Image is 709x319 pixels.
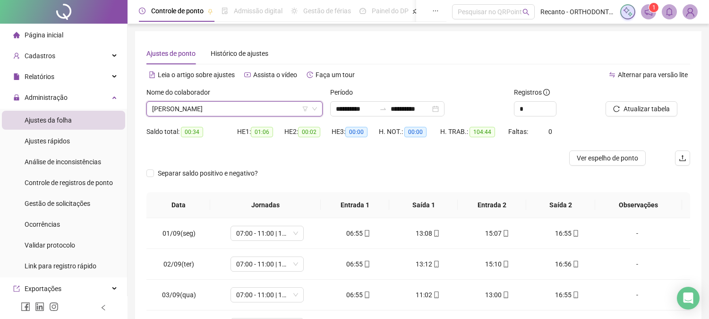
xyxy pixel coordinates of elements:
[149,71,155,78] span: file-text
[139,8,145,14] span: clock-circle
[146,87,216,97] label: Nome do colaborador
[251,127,273,137] span: 01:06
[303,7,351,15] span: Gestão de férias
[207,9,213,14] span: pushpin
[100,304,107,311] span: left
[49,302,59,311] span: instagram
[244,71,251,78] span: youtube
[652,4,656,11] span: 1
[379,105,387,113] span: swap-right
[514,87,550,97] span: Registros
[412,9,418,14] span: pushpin
[609,259,665,269] div: -
[401,290,455,300] div: 11:02
[539,259,594,269] div: 16:56
[146,192,210,218] th: Data
[284,126,332,137] div: HE 2:
[502,292,509,298] span: mobile
[432,230,440,237] span: mobile
[609,228,665,239] div: -
[539,228,594,239] div: 16:55
[302,106,308,112] span: filter
[152,102,317,116] span: MARIA APARECIDA MENDONÇA MACHADO
[291,8,298,14] span: sun
[234,7,282,15] span: Admissão digital
[379,105,387,113] span: to
[13,53,20,59] span: user-add
[644,8,653,16] span: notification
[25,179,113,186] span: Controle de registros de ponto
[539,290,594,300] div: 16:55
[146,50,196,57] span: Ajustes de ponto
[35,302,44,311] span: linkedin
[21,302,30,311] span: facebook
[623,7,633,17] img: sparkle-icon.fc2bf0ac1784a2077858766a79e2daf3.svg
[543,89,550,96] span: info-circle
[25,94,68,101] span: Administração
[146,126,237,137] div: Saldo total:
[162,291,196,299] span: 03/09(qua)
[236,226,298,240] span: 07:00 - 11:00 | 13:00 - 17:00
[13,32,20,38] span: home
[222,8,228,14] span: file-done
[613,106,620,112] span: reload
[25,31,63,39] span: Página inicial
[372,7,409,15] span: Painel do DP
[331,259,385,269] div: 06:55
[154,168,262,178] span: Separar saldo positivo e negativo?
[401,228,455,239] div: 13:08
[540,7,615,17] span: Recanto - ORTHODONTIC RECANTO DA EMAS
[330,87,359,97] label: Período
[432,8,439,14] span: ellipsis
[25,52,55,60] span: Cadastros
[577,153,638,163] span: Ver espelho de ponto
[158,71,235,79] span: Leia o artigo sobre ajustes
[389,192,458,218] th: Saída 1
[236,288,298,302] span: 07:00 - 11:00 | 13:00 - 17:00
[25,285,61,292] span: Exportações
[13,94,20,101] span: lock
[508,128,530,135] span: Faltas:
[236,257,298,271] span: 07:00 - 11:00 | 13:00 - 17:00
[332,126,379,137] div: HE 3:
[307,71,313,78] span: history
[606,101,677,116] button: Atualizar tabela
[211,50,268,57] span: Histórico de ajustes
[331,290,385,300] div: 06:55
[151,7,204,15] span: Controle de ponto
[321,192,389,218] th: Entrada 1
[379,126,440,137] div: H. NOT.:
[572,292,579,298] span: mobile
[237,126,284,137] div: HE 1:
[458,192,526,218] th: Entrada 2
[679,154,686,162] span: upload
[363,230,370,237] span: mobile
[25,200,90,207] span: Gestão de solicitações
[569,151,646,166] button: Ver espelho de ponto
[432,292,440,298] span: mobile
[572,261,579,267] span: mobile
[432,261,440,267] span: mobile
[618,71,688,79] span: Alternar para versão lite
[602,200,675,210] span: Observações
[526,192,595,218] th: Saída 2
[25,73,54,80] span: Relatórios
[649,3,658,12] sup: 1
[595,192,682,218] th: Observações
[404,127,427,137] span: 00:00
[13,73,20,80] span: file
[470,290,524,300] div: 13:00
[13,285,20,292] span: export
[25,158,101,166] span: Análise de inconsistências
[359,8,366,14] span: dashboard
[331,228,385,239] div: 06:55
[25,137,70,145] span: Ajustes rápidos
[345,127,367,137] span: 00:00
[609,71,615,78] span: swap
[316,71,355,79] span: Faça um tour
[624,104,670,114] span: Atualizar tabela
[502,261,509,267] span: mobile
[210,192,321,218] th: Jornadas
[572,230,579,237] span: mobile
[401,259,455,269] div: 13:12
